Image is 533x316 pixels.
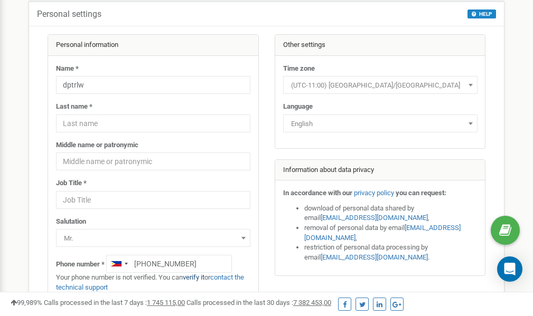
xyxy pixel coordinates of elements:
[11,299,42,307] span: 99,989%
[321,253,428,261] a: [EMAIL_ADDRESS][DOMAIN_NAME]
[497,256,522,282] div: Open Intercom Messenger
[147,299,185,307] u: 1 745 115,00
[283,64,315,74] label: Time zone
[56,76,250,94] input: Name
[354,189,394,197] a: privacy policy
[56,178,87,188] label: Job Title *
[293,299,331,307] u: 7 382 453,00
[283,114,478,132] span: English
[287,78,474,93] span: (UTC-11:00) Pacific/Midway
[321,214,428,222] a: [EMAIL_ADDRESS][DOMAIN_NAME]
[56,191,250,209] input: Job Title
[283,189,352,197] strong: In accordance with our
[60,231,247,246] span: Mr.
[56,114,250,132] input: Last name
[304,204,478,223] li: download of personal data shared by email ,
[467,9,496,18] button: HELP
[44,299,185,307] span: Calls processed in the last 7 days :
[183,273,204,281] a: verify it
[106,255,232,273] input: +1-800-555-55-55
[283,102,313,112] label: Language
[304,223,478,243] li: removal of personal data by email ,
[56,140,138,150] label: Middle name or patronymic
[287,117,474,131] span: English
[56,273,244,291] a: contact the technical support
[56,260,105,270] label: Phone number *
[186,299,331,307] span: Calls processed in the last 30 days :
[56,102,92,112] label: Last name *
[37,9,101,19] h5: Personal settings
[304,243,478,262] li: restriction of personal data processing by email .
[48,35,258,56] div: Personal information
[275,35,485,56] div: Other settings
[56,273,250,292] p: Your phone number is not verified. You can or
[56,64,79,74] label: Name *
[283,76,478,94] span: (UTC-11:00) Pacific/Midway
[56,229,250,247] span: Mr.
[107,255,131,272] div: Telephone country code
[396,189,446,197] strong: you can request:
[56,152,250,170] input: Middle name or patronymic
[275,160,485,181] div: Information about data privacy
[56,217,86,227] label: Salutation
[304,224,461,242] a: [EMAIL_ADDRESS][DOMAIN_NAME]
